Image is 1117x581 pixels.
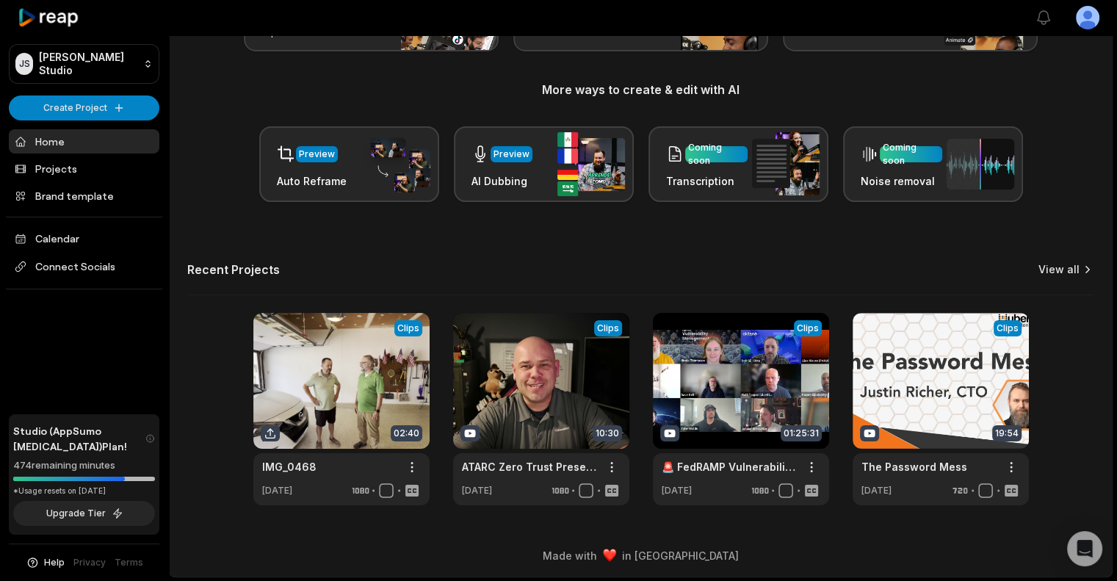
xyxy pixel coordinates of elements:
[603,549,616,562] img: heart emoji
[9,184,159,208] a: Brand template
[262,459,317,474] a: IMG_0468
[363,136,430,193] img: auto_reframe.png
[44,556,65,569] span: Help
[883,141,939,167] div: Coming soon
[861,173,942,189] h3: Noise removal
[13,423,145,454] span: Studio (AppSumo [MEDICAL_DATA]) Plan!
[9,95,159,120] button: Create Project
[187,262,280,277] h2: Recent Projects
[183,548,1099,563] div: Made with in [GEOGRAPHIC_DATA]
[13,486,155,497] div: *Usage resets on [DATE]
[26,556,65,569] button: Help
[115,556,143,569] a: Terms
[666,173,748,189] h3: Transcription
[299,148,335,161] div: Preview
[494,148,529,161] div: Preview
[73,556,106,569] a: Privacy
[1038,262,1080,277] a: View all
[9,253,159,280] span: Connect Socials
[9,129,159,154] a: Home
[471,173,532,189] h3: AI Dubbing
[662,459,797,474] a: 🚨 FedRAMP Vulnerability Management Special Event
[13,501,155,526] button: Upgrade Tier
[557,132,625,196] img: ai_dubbing.png
[752,132,820,195] img: transcription.png
[462,459,597,474] a: ATARC Zero Trust Presentation
[13,458,155,473] div: 474 remaining minutes
[39,51,137,77] p: [PERSON_NAME] Studio
[187,81,1094,98] h3: More ways to create & edit with AI
[1067,531,1102,566] div: Open Intercom Messenger
[9,156,159,181] a: Projects
[688,141,745,167] div: Coming soon
[947,139,1014,190] img: noise_removal.png
[9,226,159,250] a: Calendar
[15,53,33,75] div: JS
[861,459,967,474] a: The Password Mess
[277,173,347,189] h3: Auto Reframe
